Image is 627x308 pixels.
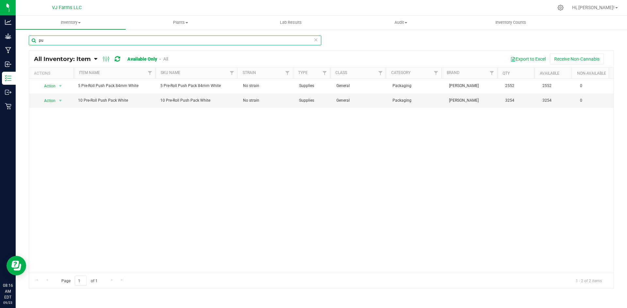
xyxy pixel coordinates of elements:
inline-svg: Grow [5,33,11,39]
a: Available Only [127,56,157,62]
p: 08:16 AM EDT [3,283,13,300]
span: select [56,96,65,105]
inline-svg: Inbound [5,61,11,67]
span: 5 Pre-Roll Push Pack 84mm White [160,83,235,89]
span: Packaging [393,97,441,104]
span: 2552 [505,83,535,89]
span: 1 - 2 of 2 items [571,276,607,286]
span: Lab Results [271,20,311,25]
span: 10 Pre-Roll Push Pack White [78,97,153,104]
span: Supplies [299,97,329,104]
a: SKU Name [161,70,180,75]
span: Page of 1 [56,276,103,286]
div: Actions [34,71,71,76]
span: Audit [346,20,456,25]
inline-svg: Inventory [5,75,11,81]
a: All Inventory: Item [34,55,94,63]
a: Brand [447,70,459,75]
span: Plants [126,20,235,25]
a: Filter [226,67,237,79]
a: Filter [319,67,330,79]
span: 2552 [542,83,572,89]
a: Inventory [16,16,126,29]
span: 3254 [505,97,535,104]
span: Action [39,96,56,105]
div: Manage settings [556,5,565,11]
a: Lab Results [236,16,346,29]
input: 1 [75,276,87,286]
span: General [336,97,385,104]
span: No strain [243,97,291,104]
span: Clear [313,36,318,44]
span: [PERSON_NAME] [449,97,497,104]
p: 09/23 [3,300,13,305]
span: 0 [580,83,610,89]
span: Inventory [16,20,126,25]
span: No strain [243,83,291,89]
span: 0 [580,97,610,104]
inline-svg: Retail [5,103,11,110]
inline-svg: Outbound [5,89,11,95]
a: Audit [346,16,456,29]
span: 3254 [542,97,572,104]
span: select [56,81,65,91]
a: Filter [487,67,497,79]
a: Plants [126,16,236,29]
a: All [163,56,168,62]
a: Type [298,70,308,75]
span: Inventory Counts [487,20,535,25]
input: Search Item Name, Retail Display Name, SKU, Part Number... [29,36,321,45]
a: Non-Available [577,71,606,76]
span: General [336,83,385,89]
iframe: Resource center [7,256,26,275]
button: Receive Non-Cannabis [550,53,604,65]
button: Export to Excel [506,53,550,65]
span: Action [39,81,56,91]
a: Strain [243,70,256,75]
span: VJ Farms LLC [52,5,82,10]
a: Filter [375,67,386,79]
a: Inventory Counts [456,16,566,29]
span: Supplies [299,83,329,89]
a: Category [391,70,410,75]
a: Filter [145,67,155,79]
span: Hi, [PERSON_NAME]! [572,5,615,10]
a: Class [335,70,347,75]
a: Available [540,71,559,76]
inline-svg: Manufacturing [5,47,11,53]
span: Packaging [393,83,441,89]
span: 10 Pre-Roll Push Pack White [160,97,235,104]
inline-svg: Analytics [5,19,11,25]
span: [PERSON_NAME] [449,83,497,89]
a: Item Name [79,70,100,75]
a: Filter [431,67,442,79]
a: Filter [282,67,293,79]
span: All Inventory: Item [34,55,91,63]
a: Qty [503,71,510,76]
span: 5 Pre-Roll Push Pack 84mm White [78,83,153,89]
